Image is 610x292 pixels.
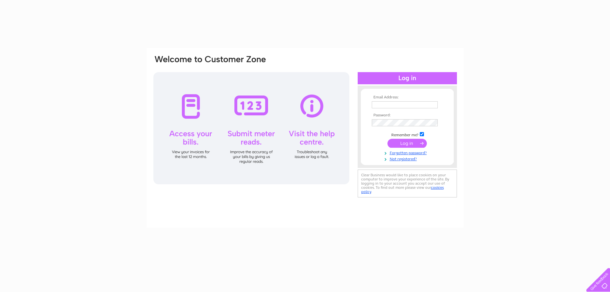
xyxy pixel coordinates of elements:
input: Submit [387,139,427,148]
th: Password: [370,113,444,118]
a: Forgotten password? [372,149,444,155]
a: cookies policy [361,185,444,194]
td: Remember me? [370,131,444,138]
th: Email Address: [370,95,444,100]
a: Not registered? [372,155,444,162]
div: Clear Business would like to place cookies on your computer to improve your experience of the sit... [358,170,457,197]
